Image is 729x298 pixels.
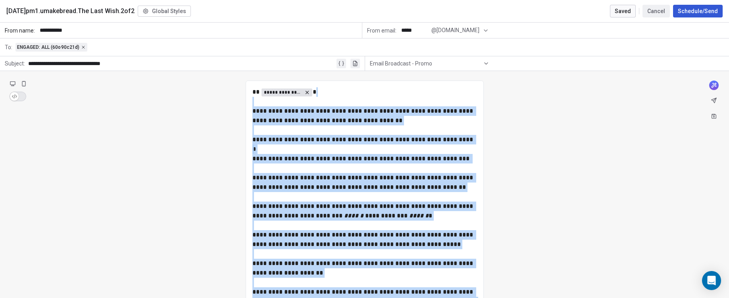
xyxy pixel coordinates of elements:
[610,5,636,17] button: Saved
[367,27,396,35] span: From email:
[5,43,12,51] span: To:
[5,60,25,70] span: Subject:
[138,6,191,17] button: Global Styles
[5,27,37,35] span: From name:
[431,26,479,35] span: @[DOMAIN_NAME]
[370,60,432,67] span: Email Broadcast - Promo
[642,5,670,17] button: Cancel
[6,6,135,16] span: [DATE]pm1.umakebread.The Last Wish.2of2
[673,5,723,17] button: Schedule/Send
[702,271,721,290] div: Open Intercom Messenger
[17,44,79,50] span: ENGAGED: ALL (60o90c21d)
